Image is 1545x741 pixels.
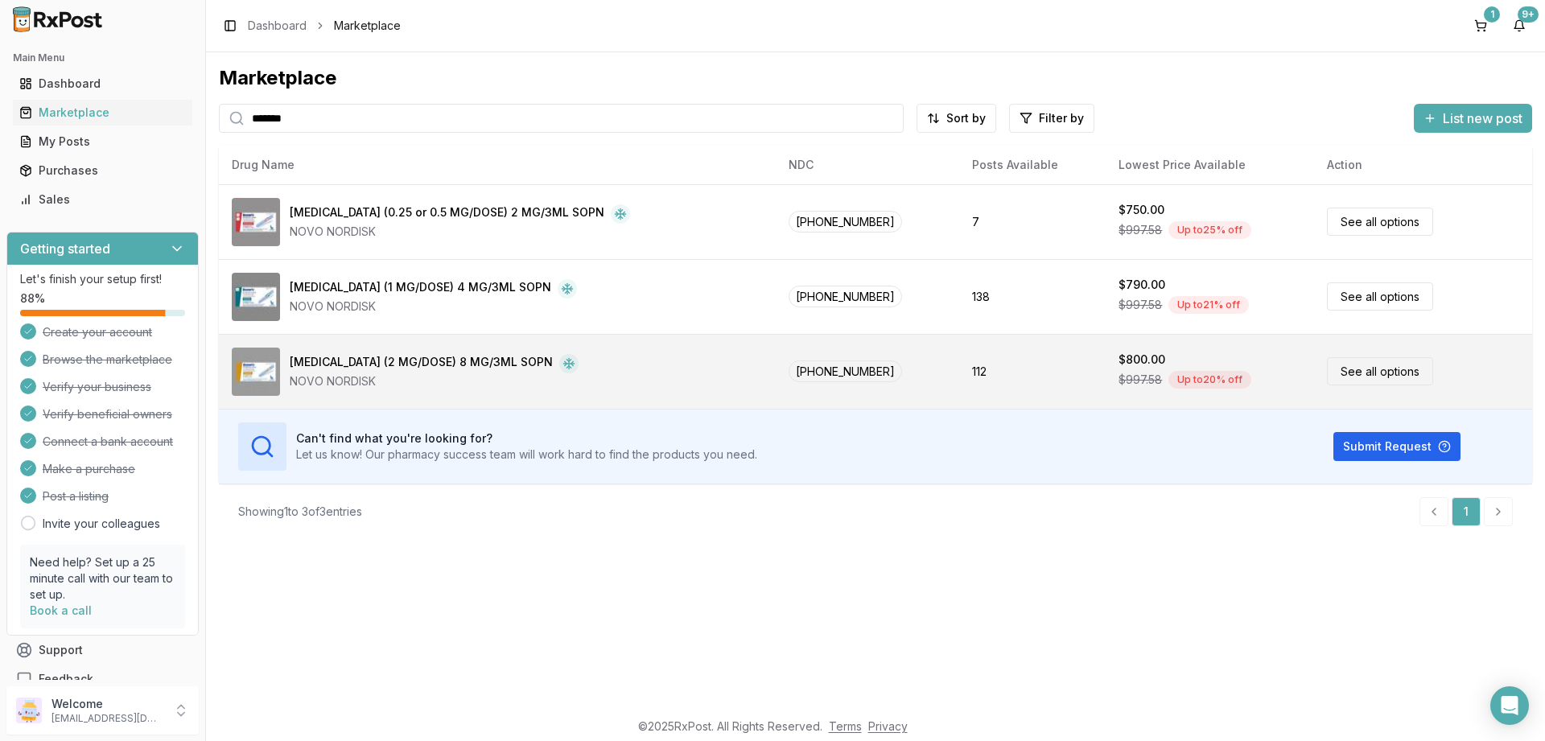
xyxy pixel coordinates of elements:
[6,158,199,183] button: Purchases
[20,290,45,307] span: 88 %
[248,18,401,34] nav: breadcrumb
[13,127,192,156] a: My Posts
[946,110,986,126] span: Sort by
[1168,296,1249,314] div: Up to 21 % off
[43,406,172,422] span: Verify beneficial owners
[1119,222,1162,238] span: $997.58
[1119,372,1162,388] span: $997.58
[290,279,551,298] div: [MEDICAL_DATA] (1 MG/DOSE) 4 MG/3ML SOPN
[1452,497,1481,526] a: 1
[13,156,192,185] a: Purchases
[1119,277,1165,293] div: $790.00
[789,360,902,382] span: [PHONE_NUMBER]
[917,104,996,133] button: Sort by
[238,504,362,520] div: Showing 1 to 3 of 3 entries
[1314,146,1532,184] th: Action
[19,163,186,179] div: Purchases
[959,259,1106,334] td: 138
[1119,297,1162,313] span: $997.58
[1414,104,1532,133] button: List new post
[1039,110,1084,126] span: Filter by
[1419,497,1513,526] nav: pagination
[19,76,186,92] div: Dashboard
[51,696,163,712] p: Welcome
[1168,221,1251,239] div: Up to 25 % off
[776,146,958,184] th: NDC
[6,187,199,212] button: Sales
[39,671,93,687] span: Feedback
[1443,109,1522,128] span: List new post
[6,100,199,126] button: Marketplace
[20,239,110,258] h3: Getting started
[959,184,1106,259] td: 7
[6,129,199,154] button: My Posts
[19,191,186,208] div: Sales
[43,324,152,340] span: Create your account
[13,51,192,64] h2: Main Menu
[1327,208,1433,236] a: See all options
[43,434,173,450] span: Connect a bank account
[290,354,553,373] div: [MEDICAL_DATA] (2 MG/DOSE) 8 MG/3ML SOPN
[20,271,185,287] p: Let's finish your setup first!
[219,146,776,184] th: Drug Name
[1414,112,1532,128] a: List new post
[43,352,172,368] span: Browse the marketplace
[1468,13,1493,39] button: 1
[290,298,577,315] div: NOVO NORDISK
[290,224,630,240] div: NOVO NORDISK
[6,636,199,665] button: Support
[6,71,199,97] button: Dashboard
[1119,202,1164,218] div: $750.00
[959,334,1106,409] td: 112
[789,286,902,307] span: [PHONE_NUMBER]
[868,719,908,733] a: Privacy
[13,98,192,127] a: Marketplace
[43,488,109,504] span: Post a listing
[16,698,42,723] img: User avatar
[232,348,280,396] img: Ozempic (2 MG/DOSE) 8 MG/3ML SOPN
[43,379,151,395] span: Verify your business
[1119,352,1165,368] div: $800.00
[6,665,199,694] button: Feedback
[1106,146,1314,184] th: Lowest Price Available
[789,211,902,233] span: [PHONE_NUMBER]
[1168,371,1251,389] div: Up to 20 % off
[19,134,186,150] div: My Posts
[296,430,757,447] h3: Can't find what you're looking for?
[1484,6,1500,23] div: 1
[829,719,862,733] a: Terms
[232,273,280,321] img: Ozempic (1 MG/DOSE) 4 MG/3ML SOPN
[30,554,175,603] p: Need help? Set up a 25 minute call with our team to set up.
[13,185,192,214] a: Sales
[1506,13,1532,39] button: 9+
[296,447,757,463] p: Let us know! Our pharmacy success team will work hard to find the products you need.
[30,603,92,617] a: Book a call
[51,712,163,725] p: [EMAIL_ADDRESS][DOMAIN_NAME]
[1327,282,1433,311] a: See all options
[959,146,1106,184] th: Posts Available
[1490,686,1529,725] div: Open Intercom Messenger
[248,18,307,34] a: Dashboard
[1518,6,1539,23] div: 9+
[43,516,160,532] a: Invite your colleagues
[232,198,280,246] img: Ozempic (0.25 or 0.5 MG/DOSE) 2 MG/3ML SOPN
[6,6,109,32] img: RxPost Logo
[1327,357,1433,385] a: See all options
[43,461,135,477] span: Make a purchase
[1009,104,1094,133] button: Filter by
[290,204,604,224] div: [MEDICAL_DATA] (0.25 or 0.5 MG/DOSE) 2 MG/3ML SOPN
[219,65,1532,91] div: Marketplace
[1333,432,1461,461] button: Submit Request
[334,18,401,34] span: Marketplace
[19,105,186,121] div: Marketplace
[290,373,579,389] div: NOVO NORDISK
[13,69,192,98] a: Dashboard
